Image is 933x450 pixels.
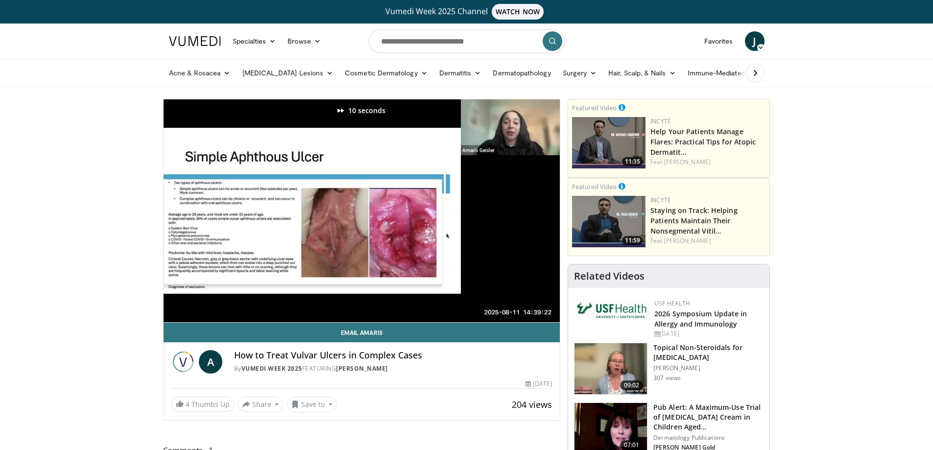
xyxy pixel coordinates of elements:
[227,31,282,51] a: Specialties
[557,63,603,83] a: Surgery
[664,237,711,245] a: [PERSON_NAME]
[572,182,617,191] small: Featured Video
[234,364,552,373] div: By FEATURING
[163,63,237,83] a: Acne & Rosacea
[234,350,552,361] h4: How to Treat Vulvar Ulcers in Complex Cases
[654,330,762,338] div: [DATE]
[574,343,764,395] a: 09:02 Topical Non-Steroidals for [MEDICAL_DATA] [PERSON_NAME] 307 views
[574,270,645,282] h4: Related Videos
[576,299,649,321] img: 6ba8804a-8538-4002-95e7-a8f8012d4a11.png.150x105_q85_autocrop_double_scale_upscale_version-0.2.jpg
[653,434,764,442] p: Dermatology Publications
[572,196,646,247] a: 11:59
[487,63,556,83] a: Dermatopathology
[650,206,738,236] a: Staying on Track: Helping Patients Maintain Their Nonsegmental Vitil…
[282,31,327,51] a: Browse
[653,374,681,382] p: 307 views
[348,107,385,114] p: 10 seconds
[433,63,487,83] a: Dermatitis
[698,31,739,51] a: Favorites
[620,440,644,450] span: 07:01
[572,196,646,247] img: fe0751a3-754b-4fa7-bfe3-852521745b57.png.150x105_q85_crop-smart_upscale.jpg
[653,343,764,362] h3: Topical Non-Steroidals for [MEDICAL_DATA]
[650,117,671,125] a: Incyte
[650,127,756,157] a: Help Your Patients Manage Flares: Practical Tips for Atopic Dermatit…
[336,364,388,373] a: [PERSON_NAME]
[572,117,646,168] img: 601112bd-de26-4187-b266-f7c9c3587f14.png.150x105_q85_crop-smart_upscale.jpg
[650,237,766,245] div: Feat.
[369,29,565,53] input: Search topics, interventions
[622,157,643,166] span: 11:35
[574,343,647,394] img: 34a4b5e7-9a28-40cd-b963-80fdb137f70d.150x105_q85_crop-smart_upscale.jpg
[682,63,761,83] a: Immune-Mediated
[171,397,234,412] a: 4 Thumbs Up
[620,380,644,390] span: 09:02
[287,397,337,412] button: Save to
[650,196,671,204] a: Incyte
[169,36,221,46] img: VuMedi Logo
[602,63,681,83] a: Hair, Scalp, & Nails
[650,158,766,166] div: Feat.
[572,117,646,168] a: 11:35
[653,403,764,432] h3: Pub Alert: A Maximum-Use Trial of [MEDICAL_DATA] Cream in Children Aged…
[237,63,339,83] a: [MEDICAL_DATA] Lesions
[654,309,747,329] a: 2026 Symposium Update in Allergy and Immunology
[622,236,643,245] span: 11:59
[654,299,690,308] a: USF Health
[492,4,544,20] span: WATCH NOW
[664,158,711,166] a: [PERSON_NAME]
[171,350,195,374] img: Vumedi Week 2025
[241,364,302,373] a: Vumedi Week 2025
[164,323,560,342] a: Email Amaris
[745,31,765,51] a: J
[653,364,764,372] p: [PERSON_NAME]
[186,400,190,409] span: 4
[339,63,433,83] a: Cosmetic Dermatology
[170,4,763,20] a: Vumedi Week 2025 ChannelWATCH NOW
[512,399,552,410] span: 204 views
[526,379,552,388] div: [DATE]
[164,99,560,323] video-js: Video Player
[572,103,617,112] small: Featured Video
[238,397,284,412] button: Share
[199,350,222,374] a: A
